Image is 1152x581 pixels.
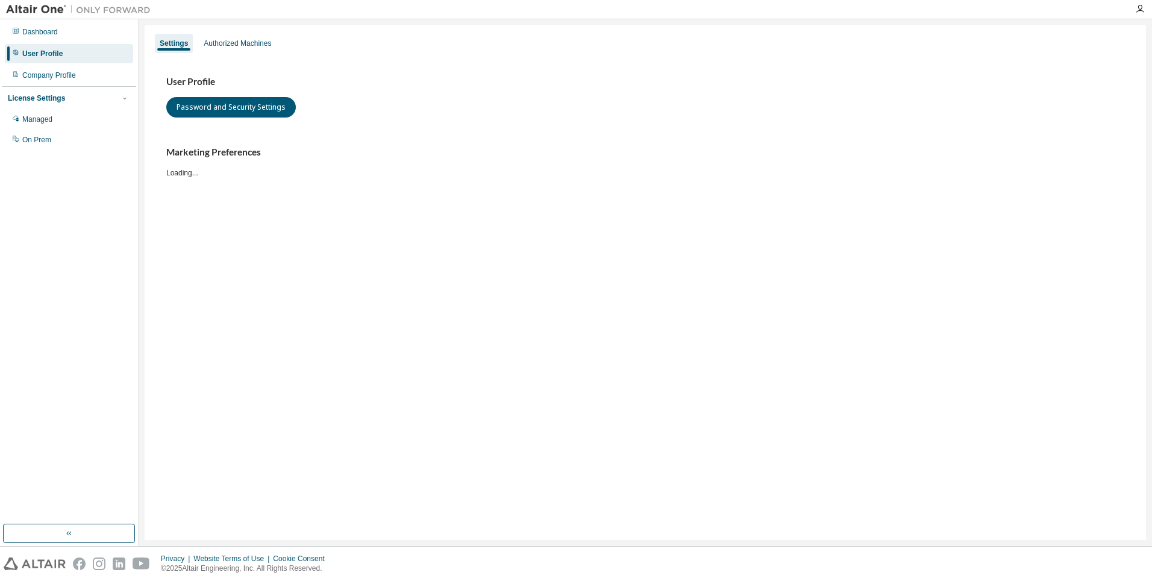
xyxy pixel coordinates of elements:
img: linkedin.svg [113,557,125,570]
img: altair_logo.svg [4,557,66,570]
div: Privacy [161,554,193,564]
p: © 2025 Altair Engineering, Inc. All Rights Reserved. [161,564,332,574]
div: Managed [22,115,52,124]
div: Company Profile [22,71,76,80]
div: On Prem [22,135,51,145]
img: instagram.svg [93,557,105,570]
div: Dashboard [22,27,58,37]
img: youtube.svg [133,557,150,570]
h3: User Profile [166,76,1124,88]
div: Cookie Consent [273,554,331,564]
div: Website Terms of Use [193,554,273,564]
div: Settings [160,39,188,48]
div: License Settings [8,93,65,103]
div: Authorized Machines [204,39,271,48]
img: facebook.svg [73,557,86,570]
img: Altair One [6,4,157,16]
button: Password and Security Settings [166,97,296,118]
div: Loading... [166,146,1124,177]
div: User Profile [22,49,63,58]
h3: Marketing Preferences [166,146,1124,159]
